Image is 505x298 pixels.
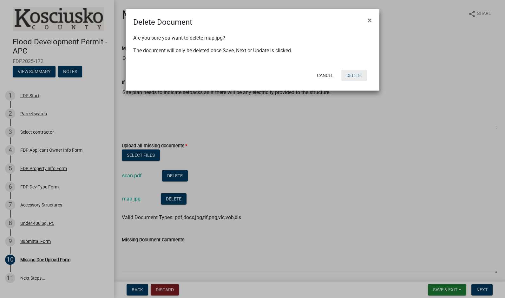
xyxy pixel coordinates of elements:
[133,47,372,54] p: The document will only be deleted once Save, Next or Update is clicked.
[368,16,372,25] span: ×
[363,11,377,29] button: Close
[341,70,367,81] button: Delete
[133,34,372,42] p: Are you sure you want to delete map.jpg?
[133,16,192,28] h4: Delete Document
[312,70,339,81] button: Cancel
